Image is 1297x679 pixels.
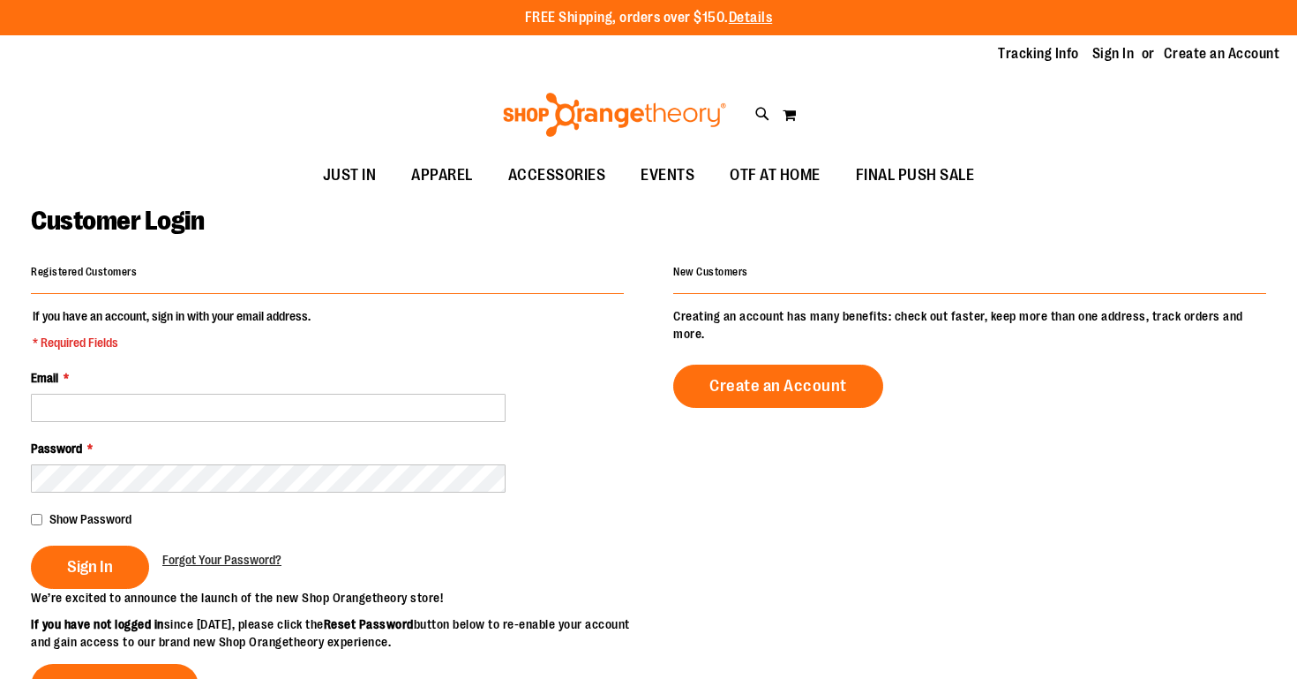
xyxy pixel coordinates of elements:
span: Create an Account [709,376,847,396]
legend: If you have an account, sign in with your email address. [31,307,312,351]
strong: Registered Customers [31,266,137,278]
span: ACCESSORIES [508,155,606,195]
span: EVENTS [641,155,694,195]
p: since [DATE], please click the button below to re-enable your account and gain access to our bran... [31,615,648,651]
strong: New Customers [673,266,748,278]
span: Password [31,441,82,456]
a: Sign In [1092,44,1135,64]
span: OTF AT HOME [730,155,821,195]
span: Show Password [49,512,131,526]
span: Email [31,371,58,385]
a: Details [729,10,773,26]
a: Create an Account [673,365,883,408]
span: JUST IN [323,155,377,195]
span: APPAREL [411,155,473,195]
span: Sign In [67,557,113,577]
a: Create an Account [1164,44,1280,64]
span: * Required Fields [33,334,311,351]
p: Creating an account has many benefits: check out faster, keep more than one address, track orders... [673,307,1266,343]
strong: If you have not logged in [31,617,164,631]
span: Forgot Your Password? [162,553,281,567]
span: FINAL PUSH SALE [856,155,975,195]
img: Shop Orangetheory [500,93,729,137]
a: Tracking Info [998,44,1079,64]
p: We’re excited to announce the launch of the new Shop Orangetheory store! [31,589,648,607]
span: Customer Login [31,206,204,236]
p: FREE Shipping, orders over $150. [525,8,773,28]
button: Sign In [31,546,149,589]
strong: Reset Password [324,617,414,631]
a: Forgot Your Password? [162,551,281,569]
